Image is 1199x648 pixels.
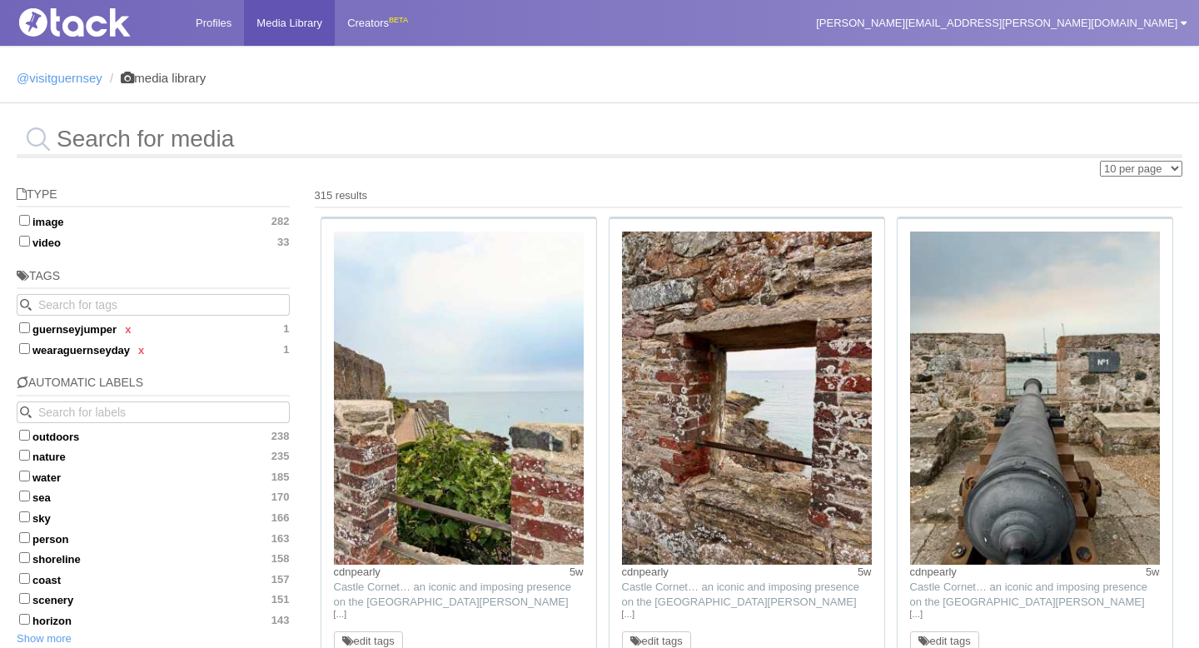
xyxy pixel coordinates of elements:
span: Castle Cornet… an iconic and imposing presence on the [GEOGRAPHIC_DATA][PERSON_NAME] #guernsey vi... [910,581,1147,623]
span: 158 [271,552,290,566]
label: image [17,212,290,229]
label: horizon [17,611,290,628]
h5: Tags [17,270,290,289]
input: sea170 [19,491,30,501]
span: 33 [277,236,289,249]
label: sea [17,488,290,505]
input: person163 [19,532,30,543]
span: 238 [271,430,290,443]
label: sky [17,509,290,526]
a: Show more [17,632,72,645]
input: coast157 [19,573,30,584]
span: 143 [271,614,290,627]
label: water [17,468,290,485]
label: person [17,530,290,546]
label: wearaguernseyday [17,341,290,357]
input: Search for labels [17,401,290,423]
input: Search for media [17,120,1182,158]
label: video [17,233,290,250]
a: @visitguernsey [17,71,102,85]
a: […] [910,607,1160,622]
span: 163 [271,532,290,546]
img: Tack [12,8,179,37]
label: nature [17,447,290,464]
span: 170 [271,491,290,504]
input: Search for tags [17,294,290,316]
label: shoreline [17,550,290,566]
span: Castle Cornet… an iconic and imposing presence on the [GEOGRAPHIC_DATA][PERSON_NAME] #guernsey vi... [622,581,859,623]
span: 151 [271,593,290,606]
input: guernseyjumperx 1 [19,322,30,333]
a: x [125,323,131,336]
span: 282 [271,215,290,228]
input: scenery151 [19,593,30,604]
input: wearaguernseydayx 1 [19,343,30,354]
button: Search [17,294,38,316]
img: Image may contain: weapon, mortar shell, artillery, cannon, architecture, building, castle, fortr... [910,232,1160,565]
input: shoreline158 [19,552,30,563]
svg: Search [20,406,32,418]
a: cdnpearly [622,566,669,578]
h5: Automatic Labels [17,376,290,396]
span: 1 [283,343,289,356]
a: cdnpearly [334,566,381,578]
input: sky166 [19,511,30,522]
a: edit tags [630,635,683,647]
time: Posted: 19/08/2025, 09:34:12 [858,565,872,580]
svg: Search [20,299,32,311]
input: image282 [19,215,30,226]
a: edit tags [342,635,395,647]
label: guernseyjumper [17,320,290,336]
li: media library [106,71,206,86]
img: Image may contain: home damage, window - broken, brick, rock, nature, outdoors, architecture, bui... [622,232,872,565]
input: horizon143 [19,614,30,625]
label: outdoors [17,427,290,444]
div: 315 results [315,188,1183,203]
a: […] [334,607,584,622]
time: Posted: 19/08/2025, 09:34:12 [1146,565,1160,580]
time: Posted: 19/08/2025, 09:34:12 [570,565,584,580]
button: Search [17,401,38,423]
input: outdoors238 [19,430,30,441]
input: water185 [19,471,30,481]
label: scenery [17,591,290,607]
span: Castle Cornet… an iconic and imposing presence on the [GEOGRAPHIC_DATA][PERSON_NAME] #guernsey vi... [334,581,571,623]
input: nature235 [19,450,30,461]
a: cdnpearly [910,566,957,578]
a: […] [622,607,872,622]
a: edit tags [918,635,971,647]
span: 185 [271,471,290,484]
h5: Type [17,188,290,207]
span: 235 [271,450,290,463]
span: 1 [283,322,289,336]
img: Image may contain: horizon, nature, outdoors, sky, summer, scenery, rock, herbal, herbs, plant, a... [334,232,584,565]
div: BETA [389,12,408,29]
span: 166 [271,511,290,525]
span: 157 [271,573,290,586]
a: x [138,344,144,356]
input: video33 [19,236,30,247]
label: coast [17,571,290,587]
